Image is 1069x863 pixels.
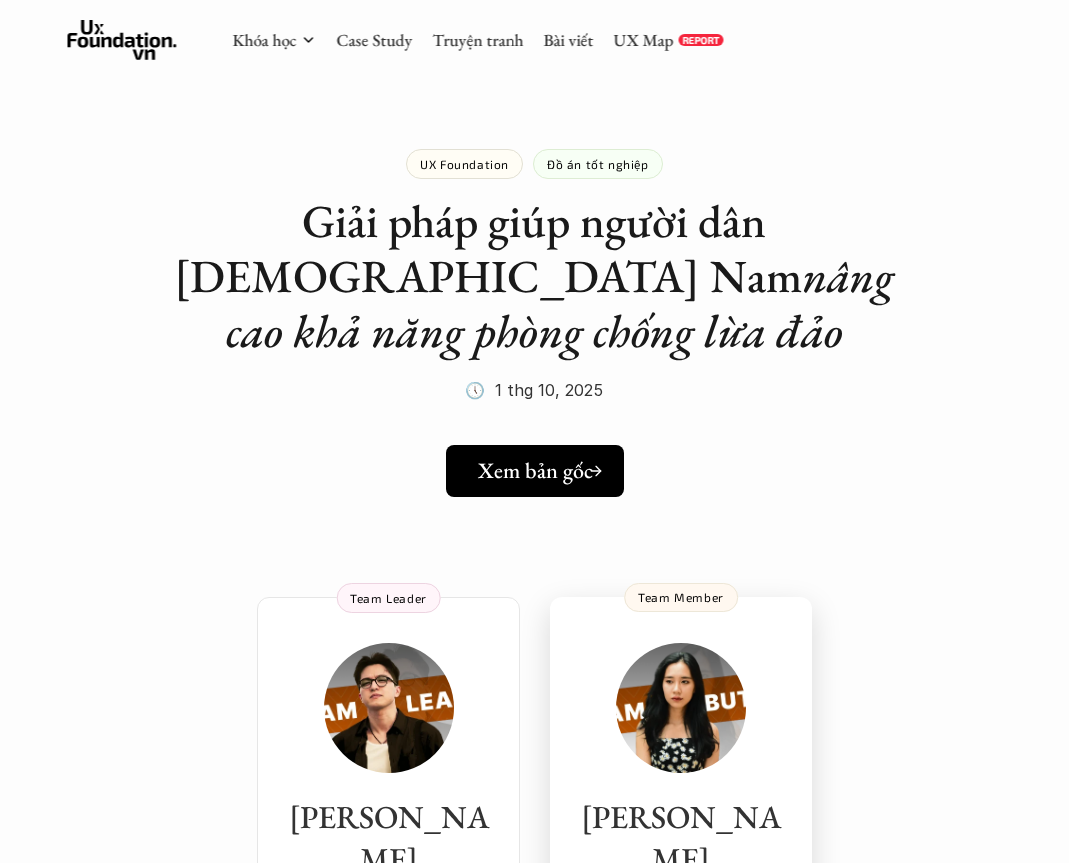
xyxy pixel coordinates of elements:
[478,458,593,484] h5: Xem bản gốc
[446,445,624,497] a: Xem bản gốc
[543,29,593,51] a: Bài viết
[638,590,724,604] p: Team Member
[232,29,296,51] a: Khóa học
[682,34,719,46] p: REPORT
[547,157,649,171] p: Đồ án tốt nghiệp
[613,29,673,51] a: UX Map
[465,375,603,405] p: 🕔 1 thg 10, 2025
[350,591,427,605] p: Team Leader
[432,29,523,51] a: Truyện tranh
[420,157,509,171] p: UX Foundation
[160,194,908,360] h1: Giải pháp giúp người dân [DEMOGRAPHIC_DATA] Nam
[226,246,905,361] em: nâng cao khả năng phòng chống lừa đảo
[336,29,412,51] a: Case Study
[678,34,723,46] a: REPORT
